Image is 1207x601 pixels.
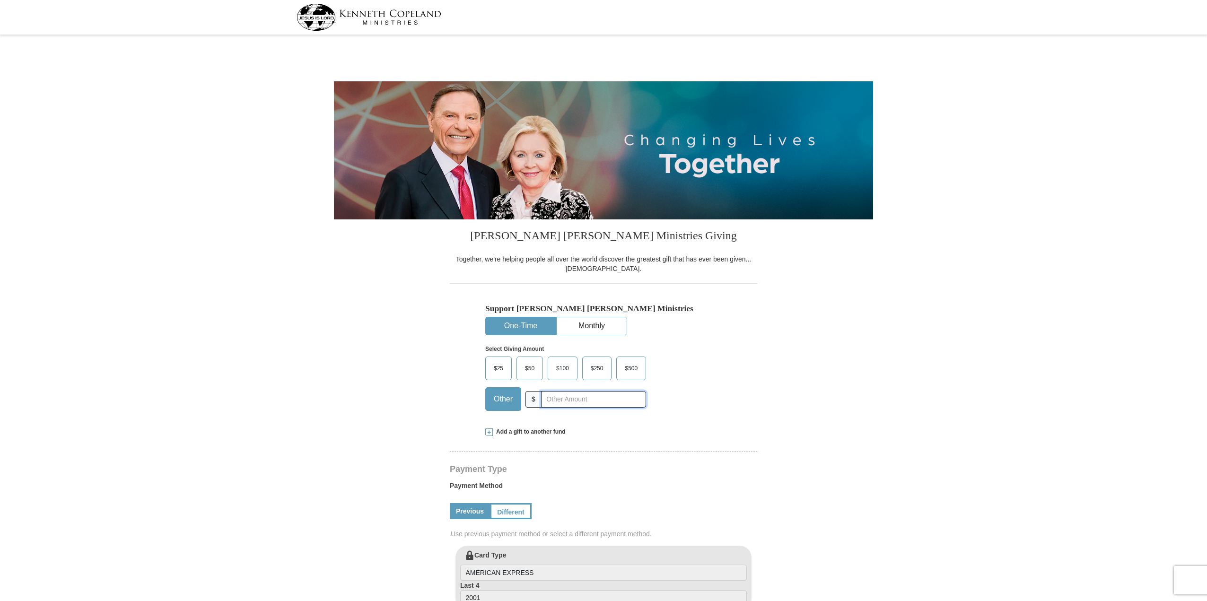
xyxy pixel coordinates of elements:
[489,361,508,375] span: $25
[620,361,642,375] span: $500
[451,529,758,539] span: Use previous payment method or select a different payment method.
[489,392,517,406] span: Other
[490,503,532,519] a: Different
[557,317,627,335] button: Monthly
[450,219,757,254] h3: [PERSON_NAME] [PERSON_NAME] Ministries Giving
[450,465,757,473] h4: Payment Type
[450,481,757,495] label: Payment Method
[520,361,539,375] span: $50
[460,550,747,581] label: Card Type
[297,4,441,31] img: kcm-header-logo.svg
[586,361,608,375] span: $250
[541,391,646,408] input: Other Amount
[493,428,566,436] span: Add a gift to another fund
[525,391,542,408] span: $
[485,346,544,352] strong: Select Giving Amount
[485,304,722,314] h5: Support [PERSON_NAME] [PERSON_NAME] Ministries
[450,254,757,273] div: Together, we're helping people all over the world discover the greatest gift that has ever been g...
[486,317,556,335] button: One-Time
[551,361,574,375] span: $100
[450,503,490,519] a: Previous
[460,565,747,581] input: Card Type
